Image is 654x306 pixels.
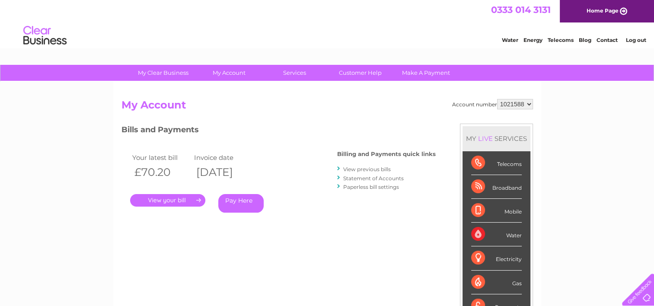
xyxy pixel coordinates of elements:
[130,194,205,207] a: .
[523,37,542,43] a: Energy
[192,152,254,163] td: Invoice date
[502,37,518,43] a: Water
[579,37,591,43] a: Blog
[471,246,522,270] div: Electricity
[491,4,551,15] a: 0333 014 3131
[471,199,522,223] div: Mobile
[476,134,494,143] div: LIVE
[192,163,254,181] th: [DATE]
[130,152,192,163] td: Your latest bill
[343,166,391,172] a: View previous bills
[128,65,199,81] a: My Clear Business
[625,37,646,43] a: Log out
[193,65,265,81] a: My Account
[343,175,404,182] a: Statement of Accounts
[471,223,522,246] div: Water
[337,151,436,157] h4: Billing and Payments quick links
[471,175,522,199] div: Broadband
[121,99,533,115] h2: My Account
[218,194,264,213] a: Pay Here
[343,184,399,190] a: Paperless bill settings
[548,37,574,43] a: Telecoms
[325,65,396,81] a: Customer Help
[471,271,522,294] div: Gas
[390,65,462,81] a: Make A Payment
[471,151,522,175] div: Telecoms
[130,163,192,181] th: £70.20
[452,99,533,109] div: Account number
[597,37,618,43] a: Contact
[259,65,330,81] a: Services
[123,5,532,42] div: Clear Business is a trading name of Verastar Limited (registered in [GEOGRAPHIC_DATA] No. 3667643...
[121,124,436,139] h3: Bills and Payments
[463,126,530,151] div: MY SERVICES
[23,22,67,49] img: logo.png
